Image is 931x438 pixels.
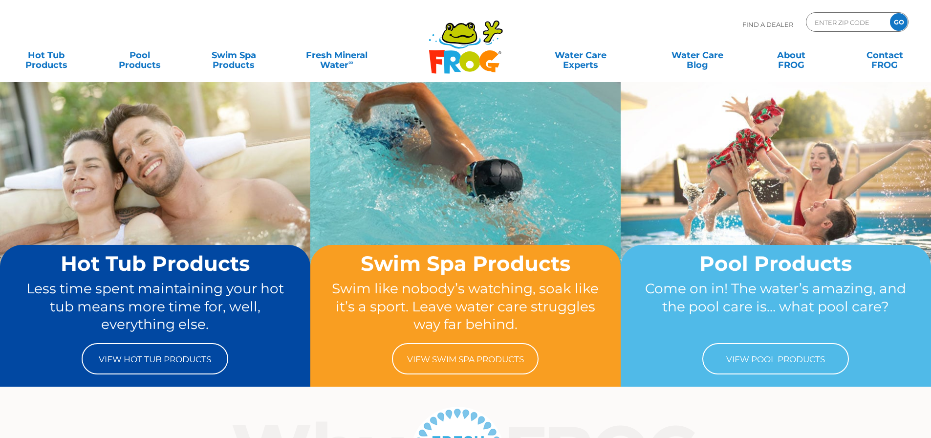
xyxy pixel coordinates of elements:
[348,58,353,66] sup: ∞
[661,45,734,65] a: Water CareBlog
[329,280,602,333] p: Swim like nobody’s watching, soak like it’s a sport. Leave water care struggles way far behind.
[702,343,849,374] a: View Pool Products
[848,45,921,65] a: ContactFROG
[621,82,931,313] img: home-banner-pool-short
[19,280,292,333] p: Less time spent maintaining your hot tub means more time for, well, everything else.
[82,343,228,374] a: View Hot Tub Products
[19,252,292,275] h2: Hot Tub Products
[392,343,539,374] a: View Swim Spa Products
[10,45,83,65] a: Hot TubProducts
[639,280,912,333] p: Come on in! The water’s amazing, and the pool care is… what pool care?
[890,13,908,31] input: GO
[291,45,382,65] a: Fresh MineralWater∞
[197,45,270,65] a: Swim SpaProducts
[104,45,176,65] a: PoolProducts
[521,45,640,65] a: Water CareExperts
[329,252,602,275] h2: Swim Spa Products
[814,15,880,29] input: Zip Code Form
[639,252,912,275] h2: Pool Products
[755,45,827,65] a: AboutFROG
[742,12,793,37] p: Find A Dealer
[310,82,621,313] img: home-banner-swim-spa-short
